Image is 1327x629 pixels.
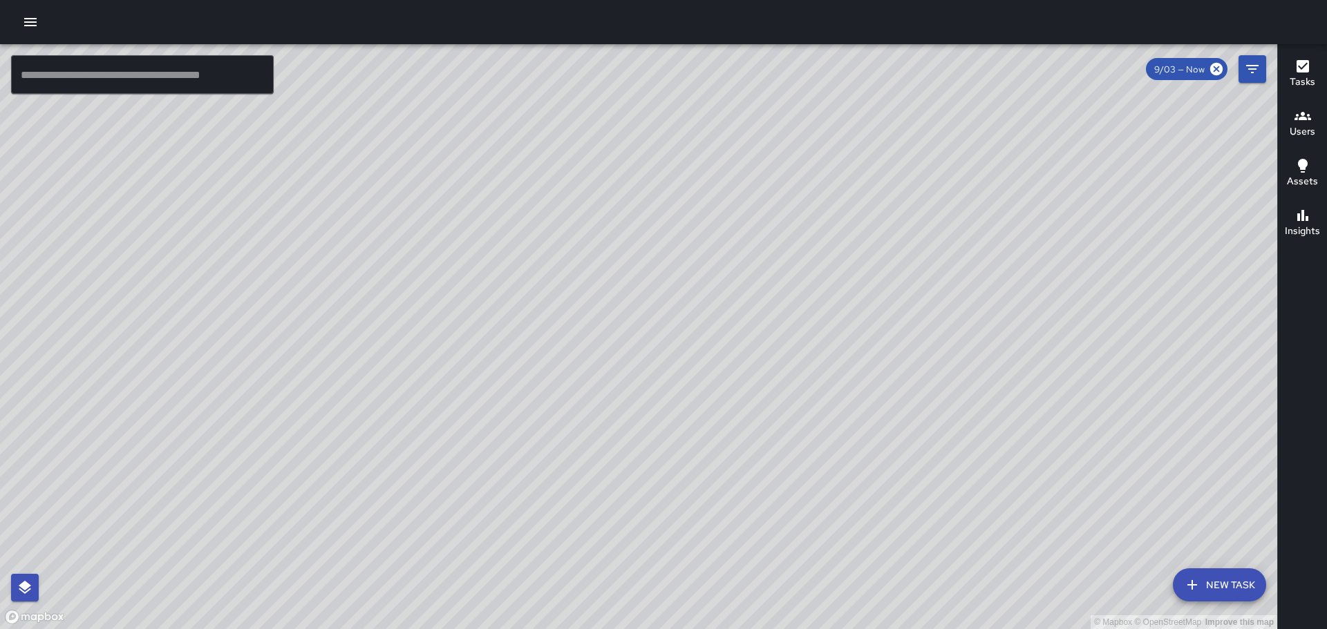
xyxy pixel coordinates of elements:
div: 9/03 — Now [1146,58,1227,80]
span: 9/03 — Now [1146,64,1213,75]
button: Tasks [1278,50,1327,99]
button: Filters [1239,55,1266,83]
button: Assets [1278,149,1327,199]
h6: Tasks [1290,75,1315,90]
h6: Assets [1287,174,1318,189]
button: New Task [1173,568,1266,601]
h6: Insights [1285,224,1320,239]
button: Users [1278,99,1327,149]
h6: Users [1290,124,1315,139]
button: Insights [1278,199,1327,249]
